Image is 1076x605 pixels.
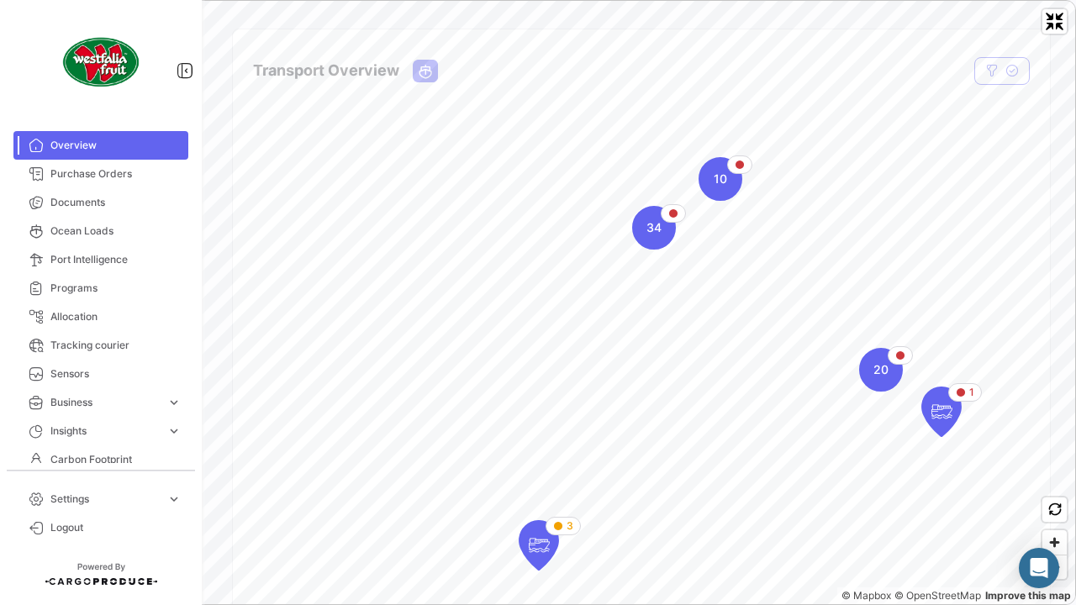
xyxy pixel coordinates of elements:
[59,20,143,104] img: client-50.png
[13,131,188,160] a: Overview
[1042,530,1067,555] button: Zoom in
[714,171,727,187] span: 10
[50,338,182,353] span: Tracking courier
[632,206,676,250] div: Map marker
[13,445,188,474] a: Carbon Footprint
[985,589,1071,602] a: Map feedback
[859,348,903,392] div: Map marker
[50,166,182,181] span: Purchase Orders
[567,518,573,534] span: 3
[50,395,160,410] span: Business
[894,589,981,602] a: OpenStreetMap
[13,274,188,302] a: Programs
[50,309,182,324] span: Allocation
[1042,9,1067,34] button: Exit fullscreen
[13,302,188,331] a: Allocation
[50,423,160,439] span: Insights
[50,138,182,153] span: Overview
[873,361,889,378] span: 20
[13,160,188,188] a: Purchase Orders
[50,492,160,507] span: Settings
[699,157,742,201] div: Map marker
[50,252,182,267] span: Port Intelligence
[13,360,188,388] a: Sensors
[13,245,188,274] a: Port Intelligence
[841,589,891,602] a: Mapbox
[50,452,182,467] span: Carbon Footprint
[50,520,182,535] span: Logout
[13,188,188,217] a: Documents
[50,281,182,296] span: Programs
[50,366,182,381] span: Sensors
[13,217,188,245] a: Ocean Loads
[646,219,662,236] span: 34
[921,387,962,437] div: Map marker
[519,520,559,571] div: Map marker
[969,385,974,400] span: 1
[1019,548,1059,588] div: Open Intercom Messenger
[13,331,188,360] a: Tracking courier
[50,224,182,239] span: Ocean Loads
[166,423,182,439] span: expand_more
[166,395,182,410] span: expand_more
[50,195,182,210] span: Documents
[166,492,182,507] span: expand_more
